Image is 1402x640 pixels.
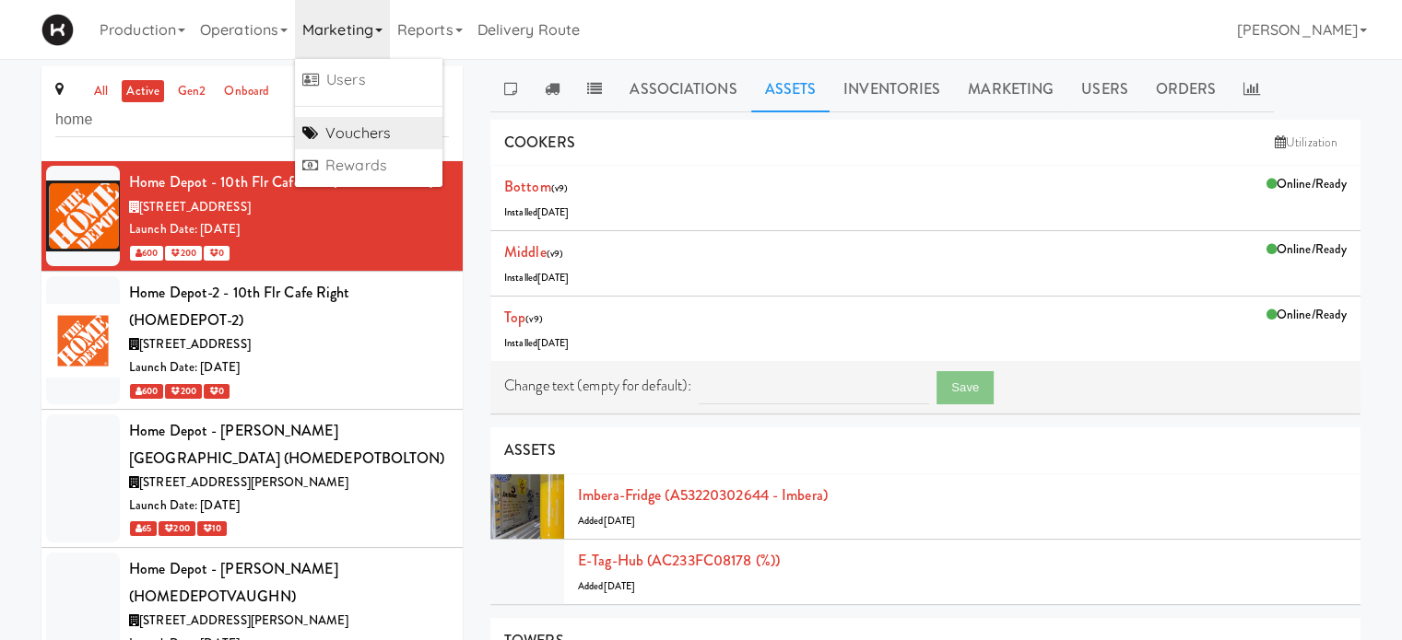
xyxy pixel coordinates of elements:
[41,161,463,272] li: Home Depot - 10th Flr Cafe Left (HOMEDEPOT)[STREET_ADDRESS]Launch Date: [DATE] 600 200 0
[197,521,227,536] span: 10
[129,169,449,196] div: Home Depot - 10th Flr Cafe Left (HOMEDEPOT)
[604,514,636,528] span: [DATE]
[129,356,449,379] div: Launch Date: [DATE]
[165,246,201,261] span: 200
[295,117,442,150] a: Vouchers
[1267,239,1347,262] div: Online/Ready
[41,14,74,46] img: Micromart
[219,80,274,103] a: onboard
[122,80,164,103] a: active
[1266,129,1347,157] a: Utilization
[504,241,547,262] a: Middle
[830,66,954,112] a: Inventories
[504,439,556,460] span: ASSETS
[1142,66,1231,112] a: Orders
[954,66,1067,112] a: Marketing
[129,218,449,241] div: Launch Date: [DATE]
[551,181,568,195] span: (v9)
[578,579,635,593] span: Added
[89,80,112,103] a: all
[55,103,449,137] input: Search site
[1267,173,1347,196] div: Online/Ready
[139,335,251,353] span: [STREET_ADDRESS]
[139,198,251,215] span: [STREET_ADDRESS]
[130,521,157,536] span: 65
[129,279,449,333] div: Home Depot-2 - 10th Flr Cafe Right (HOMEDEPOT-2)
[159,521,194,536] span: 200
[295,64,442,97] a: Users
[129,417,449,471] div: Home Depot - [PERSON_NAME][GEOGRAPHIC_DATA] (HOMEDEPOTBOLTON)
[537,205,570,219] span: [DATE]
[129,555,449,610] div: Home Depot - [PERSON_NAME] (HOMEDEPOTVAUGHN)
[504,132,575,153] span: COOKERS
[130,246,163,261] span: 600
[504,176,551,197] a: Bottom
[604,579,636,593] span: [DATE]
[504,307,525,328] a: Top
[504,205,570,219] span: Installed
[578,550,780,571] a: E-tag-hub (AC233FC08178 (%))
[504,336,570,350] span: Installed
[130,384,163,399] span: 600
[129,495,449,518] div: Launch Date: [DATE]
[1267,304,1347,327] div: Online/Ready
[41,410,463,548] li: Home Depot - [PERSON_NAME][GEOGRAPHIC_DATA] (HOMEDEPOTBOLTON)[STREET_ADDRESS][PERSON_NAME]Launch ...
[525,312,542,326] span: (v9)
[173,80,210,103] a: gen2
[537,271,570,285] span: [DATE]
[616,66,750,112] a: Associations
[751,66,831,112] a: Assets
[1067,66,1142,112] a: Users
[139,473,348,491] span: [STREET_ADDRESS][PERSON_NAME]
[578,484,828,506] a: Imbera-fridge (A53220302644 - imbera)
[578,514,635,528] span: Added
[295,149,442,182] a: Rewards
[204,384,230,399] span: 0
[504,372,691,400] label: Change text (empty for default):
[139,611,348,629] span: [STREET_ADDRESS][PERSON_NAME]
[165,384,201,399] span: 200
[537,336,570,350] span: [DATE]
[937,371,994,404] button: Save
[504,271,570,285] span: Installed
[204,246,230,261] span: 0
[547,247,563,261] span: (v9)
[41,272,463,410] li: Home Depot-2 - 10th Flr Cafe Right (HOMEDEPOT-2)[STREET_ADDRESS]Launch Date: [DATE] 600 200 0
